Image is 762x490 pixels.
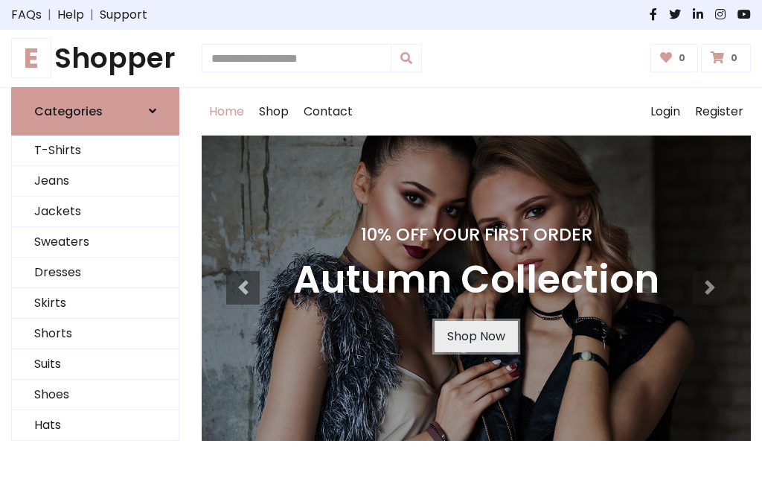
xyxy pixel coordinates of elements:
[12,410,179,441] a: Hats
[11,42,179,75] h1: Shopper
[11,6,42,24] a: FAQs
[57,6,84,24] a: Help
[12,136,179,166] a: T-Shirts
[675,51,689,65] span: 0
[12,227,179,258] a: Sweaters
[12,380,179,410] a: Shoes
[84,6,100,24] span: |
[12,197,179,227] a: Jackets
[688,88,751,136] a: Register
[293,224,659,245] h4: 10% Off Your First Order
[293,257,659,303] h3: Autumn Collection
[11,38,51,78] span: E
[100,6,147,24] a: Support
[11,87,179,136] a: Categories
[12,288,179,319] a: Skirts
[252,88,296,136] a: Shop
[643,88,688,136] a: Login
[650,44,699,72] a: 0
[296,88,360,136] a: Contact
[11,42,179,75] a: EShopper
[12,166,179,197] a: Jeans
[42,6,57,24] span: |
[727,51,741,65] span: 0
[34,104,103,118] h6: Categories
[701,44,751,72] a: 0
[12,349,179,380] a: Suits
[435,321,518,352] a: Shop Now
[12,258,179,288] a: Dresses
[12,319,179,349] a: Shorts
[202,88,252,136] a: Home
